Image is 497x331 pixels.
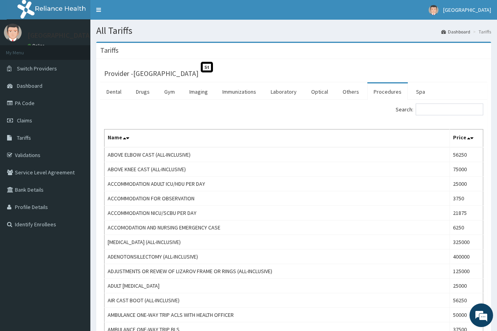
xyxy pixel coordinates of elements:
[449,279,483,293] td: 25000
[17,65,57,72] span: Switch Providers
[449,206,483,220] td: 21875
[449,235,483,250] td: 325000
[443,6,491,13] span: [GEOGRAPHIC_DATA]
[216,83,262,100] a: Immunizations
[17,134,31,141] span: Tariffs
[4,215,150,242] textarea: Type your message and hit 'Enter'
[183,83,214,100] a: Imaging
[410,83,431,100] a: Spa
[305,83,334,100] a: Optical
[105,147,450,162] td: ABOVE ELBOW CAST (ALL-INCLUSIVE)
[449,162,483,177] td: 75000
[449,264,483,279] td: 125000
[105,308,450,322] td: AMBULANCE ONE-WAY TRIP ACLS WITH HEALTH OFFICER
[105,206,450,220] td: ACCOMMODATION NICU/SCBU PER DAY
[15,39,32,59] img: d_794563401_company_1708531726252_794563401
[17,117,32,124] span: Claims
[100,47,119,54] h3: Tariffs
[264,83,303,100] a: Laboratory
[449,177,483,191] td: 25000
[336,83,365,100] a: Others
[449,147,483,162] td: 56250
[449,250,483,264] td: 400000
[28,32,92,39] p: [GEOGRAPHIC_DATA]
[105,264,450,279] td: ADJUSTMENTS OR REVIEW OF LIZAROV FRAME OR RINGS (ALL-INCLUSIVE)
[46,99,108,179] span: We're online!
[449,129,483,148] th: Price
[130,83,156,100] a: Drugs
[449,293,483,308] td: 56250
[100,83,128,100] a: Dental
[105,177,450,191] td: ACCOMMODATION ADULT ICU/HDU PER DAY
[96,26,491,36] h1: All Tariffs
[28,43,46,48] a: Online
[105,250,450,264] td: ADENOTONSILLECTOMY (ALL-INCLUSIVE)
[105,220,450,235] td: ACCOMODATION AND NURSING EMERGENCY CASE
[17,82,42,89] span: Dashboard
[449,191,483,206] td: 3750
[367,83,408,100] a: Procedures
[158,83,181,100] a: Gym
[449,220,483,235] td: 6250
[105,279,450,293] td: ADULT [MEDICAL_DATA]
[4,24,22,41] img: User Image
[105,235,450,250] td: [MEDICAL_DATA] (ALL-INCLUSIVE)
[104,70,198,77] h3: Provider - [GEOGRAPHIC_DATA]
[416,104,483,115] input: Search:
[396,104,483,115] label: Search:
[105,129,450,148] th: Name
[429,5,438,15] img: User Image
[105,191,450,206] td: ACCOMMODATION FOR OBSERVATION
[441,28,470,35] a: Dashboard
[105,293,450,308] td: AIR CAST BOOT (ALL-INCLUSIVE)
[449,308,483,322] td: 50000
[201,62,213,72] span: St
[471,28,491,35] li: Tariffs
[41,44,132,54] div: Chat with us now
[129,4,148,23] div: Minimize live chat window
[105,162,450,177] td: ABOVE KNEE CAST (ALL-INCLUSIVE)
